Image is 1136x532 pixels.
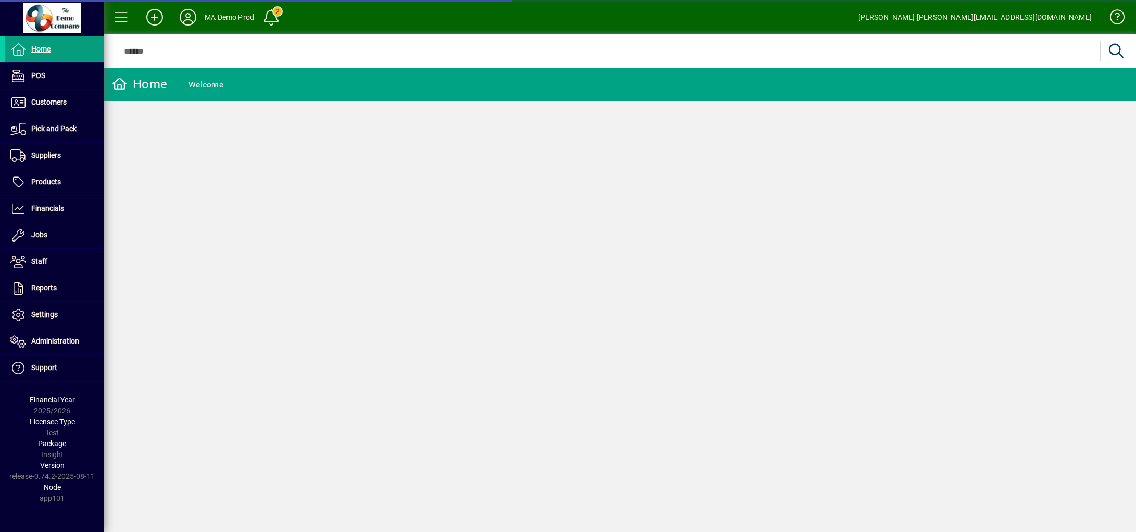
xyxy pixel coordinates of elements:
[5,169,104,195] a: Products
[1102,2,1123,36] a: Knowledge Base
[31,337,79,345] span: Administration
[5,143,104,169] a: Suppliers
[858,9,1092,26] div: [PERSON_NAME] [PERSON_NAME][EMAIL_ADDRESS][DOMAIN_NAME]
[5,196,104,222] a: Financials
[30,396,75,404] span: Financial Year
[171,8,205,27] button: Profile
[31,257,47,265] span: Staff
[31,71,45,80] span: POS
[205,9,254,26] div: MA Demo Prod
[5,63,104,89] a: POS
[5,90,104,116] a: Customers
[31,98,67,106] span: Customers
[31,231,47,239] span: Jobs
[31,204,64,212] span: Financials
[40,461,65,470] span: Version
[5,302,104,328] a: Settings
[5,275,104,301] a: Reports
[5,222,104,248] a: Jobs
[31,45,51,53] span: Home
[5,355,104,381] a: Support
[5,249,104,275] a: Staff
[31,363,57,372] span: Support
[31,124,77,133] span: Pick and Pack
[30,417,75,426] span: Licensee Type
[112,76,167,93] div: Home
[31,151,61,159] span: Suppliers
[138,8,171,27] button: Add
[5,328,104,354] a: Administration
[31,178,61,186] span: Products
[38,439,66,448] span: Package
[44,483,61,491] span: Node
[31,284,57,292] span: Reports
[5,116,104,142] a: Pick and Pack
[31,310,58,319] span: Settings
[188,77,223,93] div: Welcome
